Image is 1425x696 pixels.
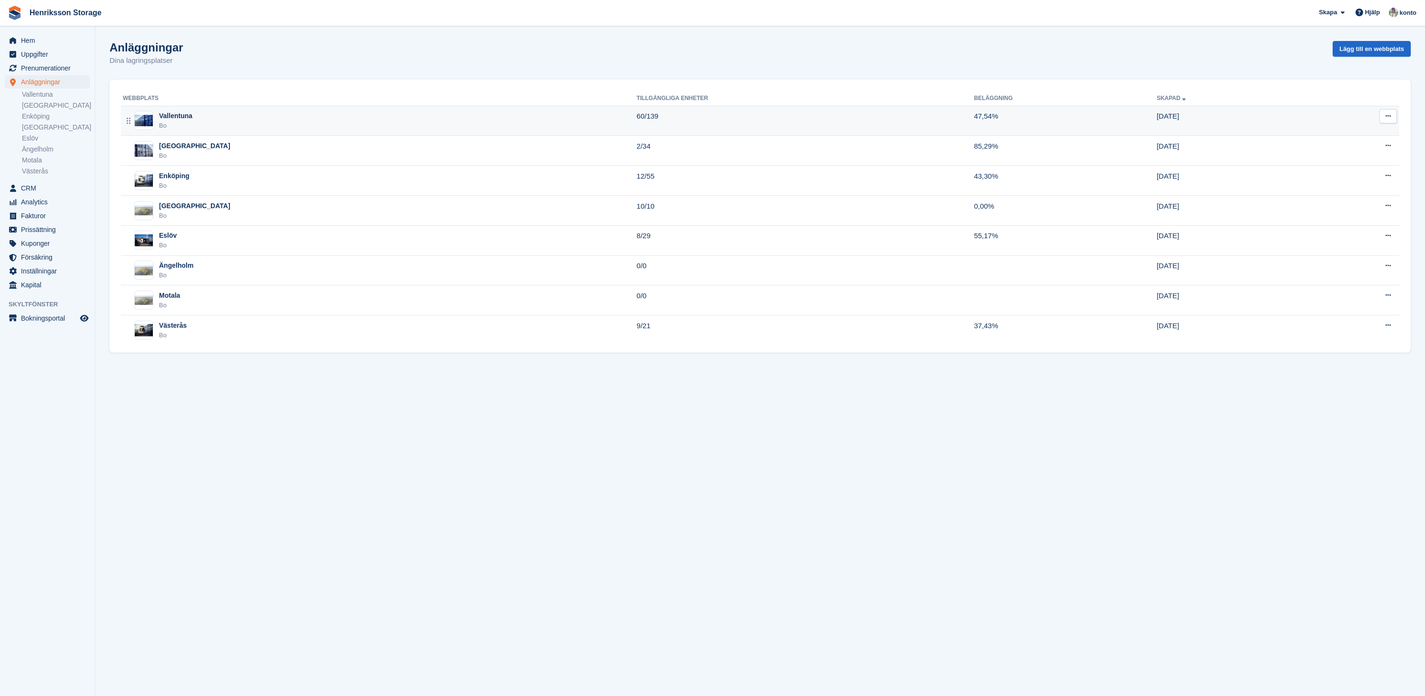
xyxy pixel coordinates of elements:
img: Bild av webbplatsen Ängelholm [135,265,153,275]
div: Bo [159,331,187,340]
a: menu [5,251,90,264]
a: menu [5,34,90,47]
td: [DATE] [1156,196,1304,226]
span: Kapital [21,278,78,292]
p: Dina lagringsplatser [110,55,183,66]
td: 10/10 [637,196,974,226]
a: Västerås [22,167,90,176]
a: menu [5,278,90,292]
a: menu [5,223,90,236]
th: Webbplats [121,91,637,106]
div: [GEOGRAPHIC_DATA] [159,141,230,151]
a: menu [5,182,90,195]
img: Daniel Axberg [1389,8,1398,17]
a: menu [5,195,90,209]
span: Bokningsportal [21,312,78,325]
span: Prenumerationer [21,61,78,75]
a: menu [5,75,90,89]
span: Skapa [1319,8,1337,17]
a: meny [5,312,90,325]
div: Bo [159,151,230,161]
a: menu [5,264,90,278]
td: [DATE] [1156,255,1304,285]
span: Anläggningar [21,75,78,89]
td: [DATE] [1156,225,1304,255]
img: Bild av webbplatsen Eslöv [135,234,153,247]
img: Bild av webbplatsen Kristianstad [135,205,153,215]
td: 8/29 [637,225,974,255]
a: Skapad [1156,95,1188,101]
a: menu [5,209,90,222]
span: Kuponger [21,237,78,250]
span: konto [1400,8,1416,18]
span: Fakturor [21,209,78,222]
a: Eslöv [22,134,90,143]
span: Inställningar [21,264,78,278]
a: Enköping [22,112,90,121]
a: Motala [22,156,90,165]
a: Henriksson Storage [26,5,105,20]
td: 12/55 [637,166,974,196]
span: Uppgifter [21,48,78,61]
div: [GEOGRAPHIC_DATA] [159,201,230,211]
a: menu [5,61,90,75]
div: Västerås [159,321,187,331]
td: 55,17% [974,225,1157,255]
a: menu [5,48,90,61]
span: CRM [21,182,78,195]
img: Bild av webbplatsen Västerås [135,324,153,336]
a: Lägg till en webbplats [1333,41,1411,57]
div: Vallentuna [159,111,192,121]
div: Bo [159,121,192,131]
a: Förhandsgranska butik [79,313,90,324]
td: 60/139 [637,106,974,136]
th: Tillgängliga enheter [637,91,974,106]
td: [DATE] [1156,106,1304,136]
span: Försäkring [21,251,78,264]
div: Enköping [159,171,189,181]
span: Analytics [21,195,78,209]
a: [GEOGRAPHIC_DATA] [22,123,90,132]
div: Bo [159,241,177,250]
td: [DATE] [1156,136,1304,166]
td: 0/0 [637,255,974,285]
h1: Anläggningar [110,41,183,54]
span: Hem [21,34,78,47]
img: Bild av webbplatsen Halmstad [135,144,153,157]
span: Hjälp [1365,8,1380,17]
a: menu [5,237,90,250]
img: Bild av webbplatsen Motala [135,295,153,305]
div: Ängelholm [159,261,193,271]
th: Beläggning [974,91,1157,106]
img: stora-icon-8386f47178a22dfd0bd8f6a31ec36ba5ce8667c1dd55bd0f319d3a0aa187defe.svg [8,6,22,20]
td: [DATE] [1156,166,1304,196]
a: Vallentuna [22,90,90,99]
div: Bo [159,181,189,191]
td: 47,54% [974,106,1157,136]
div: Bo [159,211,230,221]
div: Motala [159,291,180,301]
td: 0/0 [637,285,974,315]
td: [DATE] [1156,315,1304,345]
span: Skyltfönster [9,300,95,309]
td: 0,00% [974,196,1157,226]
td: 43,30% [974,166,1157,196]
img: Bild av webbplatsen Enköping [135,174,153,187]
td: 85,29% [974,136,1157,166]
td: [DATE] [1156,285,1304,315]
td: 9/21 [637,315,974,345]
span: Prissättning [21,223,78,236]
a: [GEOGRAPHIC_DATA] [22,101,90,110]
a: Ängelholm [22,145,90,154]
img: Bild av webbplatsen Vallentuna [135,115,153,126]
td: 2/34 [637,136,974,166]
div: Bo [159,301,180,310]
div: Eslöv [159,231,177,241]
td: 37,43% [974,315,1157,345]
div: Bo [159,271,193,280]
